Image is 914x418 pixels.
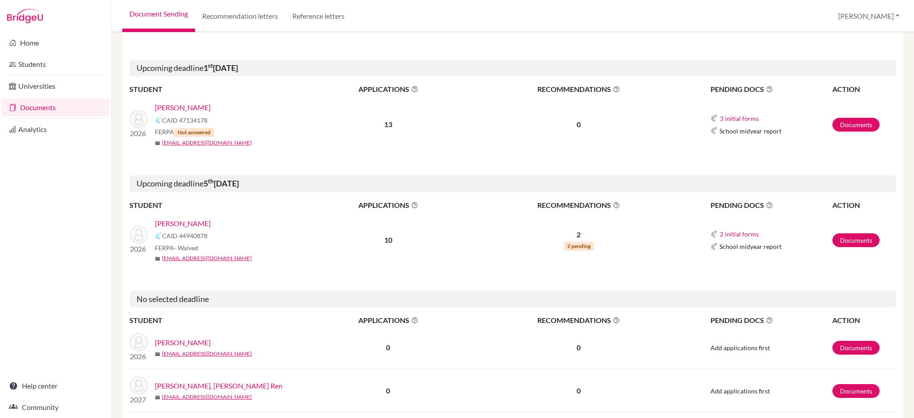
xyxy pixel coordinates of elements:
a: [PERSON_NAME] [155,102,211,113]
sup: st [208,62,213,69]
h5: Upcoming deadline [129,175,896,192]
span: RECOMMENDATIONS [469,84,689,95]
sup: th [208,178,214,185]
span: School midyear report [719,126,781,136]
h5: No selected deadline [129,291,896,308]
span: mail [155,141,160,146]
a: [PERSON_NAME] [155,337,211,348]
img: Common App logo [710,127,718,134]
span: APPLICATIONS [308,315,468,326]
p: 0 [469,342,689,353]
span: mail [155,352,160,357]
b: 5 [DATE] [204,178,239,188]
th: STUDENT [129,83,308,95]
span: APPLICATIONS [308,84,468,95]
a: Documents [832,118,880,132]
img: Common App logo [155,116,162,124]
th: STUDENT [129,315,308,326]
span: PENDING DOCS [710,200,831,211]
a: [PERSON_NAME], [PERSON_NAME] Ren [155,381,283,391]
span: - Waived [174,244,198,252]
img: Aoyama, Liz [130,333,148,351]
h5: Upcoming deadline [129,60,896,77]
a: Universities [2,77,109,95]
th: ACTION [832,199,896,211]
img: Bridge-U [7,9,43,23]
a: Documents [2,99,109,116]
img: Common App logo [710,231,718,238]
span: Not answered [174,128,214,137]
span: FERPA [155,127,214,137]
span: School midyear report [719,242,781,251]
th: ACTION [832,83,896,95]
span: FERPA [155,243,198,252]
a: Community [2,398,109,416]
a: Home [2,34,109,52]
b: 0 [386,386,390,395]
span: PENDING DOCS [710,315,831,326]
span: mail [155,395,160,400]
button: 2 initial forms [719,229,759,239]
a: [EMAIL_ADDRESS][DOMAIN_NAME] [162,139,252,147]
img: Chen, Zack [130,226,148,244]
span: Add applications first [710,344,770,352]
button: [PERSON_NAME] [834,8,903,25]
p: 2027 [130,394,148,405]
b: 0 [386,343,390,352]
span: PENDING DOCS [710,84,831,95]
a: [PERSON_NAME] [155,218,211,229]
a: [EMAIL_ADDRESS][DOMAIN_NAME] [162,393,252,401]
span: mail [155,256,160,261]
span: 2 pending [564,242,594,251]
th: STUDENT [129,199,308,211]
img: Common App logo [710,115,718,122]
p: 2026 [130,351,148,362]
a: [EMAIL_ADDRESS][DOMAIN_NAME] [162,254,252,262]
p: 2026 [130,244,148,254]
p: 2026 [130,128,148,139]
img: Common App logo [155,232,162,240]
span: RECOMMENDATIONS [469,200,689,211]
img: Common App logo [710,243,718,250]
span: CAID 47134178 [162,116,208,125]
span: RECOMMENDATIONS [469,315,689,326]
button: 3 initial forms [719,113,759,124]
a: Documents [832,384,880,398]
a: Documents [832,233,880,247]
a: [EMAIL_ADDRESS][DOMAIN_NAME] [162,350,252,358]
p: 0 [469,385,689,396]
b: 1 [DATE] [204,63,238,73]
a: Students [2,55,109,73]
a: Help center [2,377,109,395]
b: 10 [384,236,392,244]
a: Analytics [2,120,109,138]
th: ACTION [832,315,896,326]
b: 13 [384,120,392,128]
img: Kuo, Yu Hsuan [130,110,148,128]
p: 0 [469,119,689,130]
p: 2 [469,229,689,240]
a: Documents [832,341,880,355]
span: CAID 44940878 [162,231,208,240]
img: Chang, William Ming Ren [130,377,148,394]
span: APPLICATIONS [308,200,468,211]
span: Add applications first [710,387,770,395]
